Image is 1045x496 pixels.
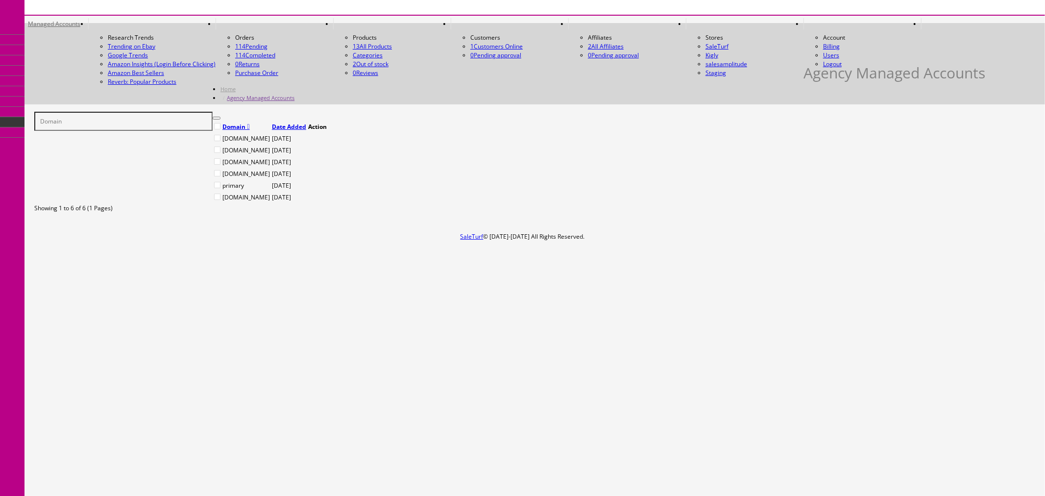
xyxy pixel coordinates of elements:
[803,69,985,77] h1: Agency Managed Accounts
[108,60,216,69] a: Amazon Insights (Login Before Clicking)
[588,42,624,50] a: 2All Affiliates
[108,69,216,77] a: Amazon Best Sellers
[235,51,275,59] a: 114Completed
[353,51,383,59] a: Categories
[108,33,216,42] li: Research Trends
[271,145,307,156] td: [DATE]
[705,33,803,42] li: Stores
[353,42,392,50] a: 13All Products
[271,169,307,179] td: [DATE]
[222,192,270,203] td: [DOMAIN_NAME]
[705,69,726,77] a: Staging
[235,69,278,77] a: Purchase Order
[235,42,245,50] span: 114
[353,69,378,77] a: 0Reviews
[222,133,270,144] td: [DOMAIN_NAME]
[705,51,718,59] a: Kigly
[705,42,729,50] a: SaleTurf
[588,42,591,50] span: 2
[227,94,294,101] a: Agency Managed Accounts
[823,60,842,68] a: Logout
[271,180,307,191] td: [DATE]
[588,51,639,59] a: 0Pending approval
[271,192,307,203] td: [DATE]
[220,85,236,93] a: Home
[353,69,356,77] span: 0
[222,157,270,168] td: [DOMAIN_NAME]
[235,60,260,68] a: 0Returns
[20,18,88,29] a: Managed Accounts
[34,204,1035,213] div: Showing 1 to 6 of 6 (1 Pages)
[353,42,360,50] span: 13
[222,145,270,156] td: [DOMAIN_NAME]
[461,232,484,241] a: SaleTurf
[271,157,307,168] td: [DATE]
[921,18,937,29] a: HELP
[108,77,216,86] a: Reverb: Popular Products
[470,51,474,59] span: 0
[588,51,591,59] span: 0
[271,133,307,144] td: [DATE]
[353,60,356,68] span: 2
[235,33,333,42] li: Orders
[308,122,327,132] td: Action
[588,33,686,42] li: Affiliates
[470,42,523,50] a: 1Customers Online
[222,180,270,191] td: primary
[235,60,239,68] span: 0
[235,42,333,51] a: 114Pending
[235,51,245,59] span: 114
[108,42,216,51] a: Trending on Ebay
[823,42,840,50] a: Billing
[470,51,521,59] a: 0Pending approval
[34,112,213,131] input: Domain
[823,33,921,42] li: Account
[353,33,451,42] li: Products
[222,169,270,179] td: [DOMAIN_NAME]
[108,51,216,60] a: Google Trends
[823,51,839,59] a: Users
[470,42,474,50] span: 1
[272,123,306,131] a: Date Added
[353,60,389,68] a: 2Out of stock
[222,123,250,131] a: Domain
[470,33,568,42] li: Customers
[705,60,747,68] a: salesamplitude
